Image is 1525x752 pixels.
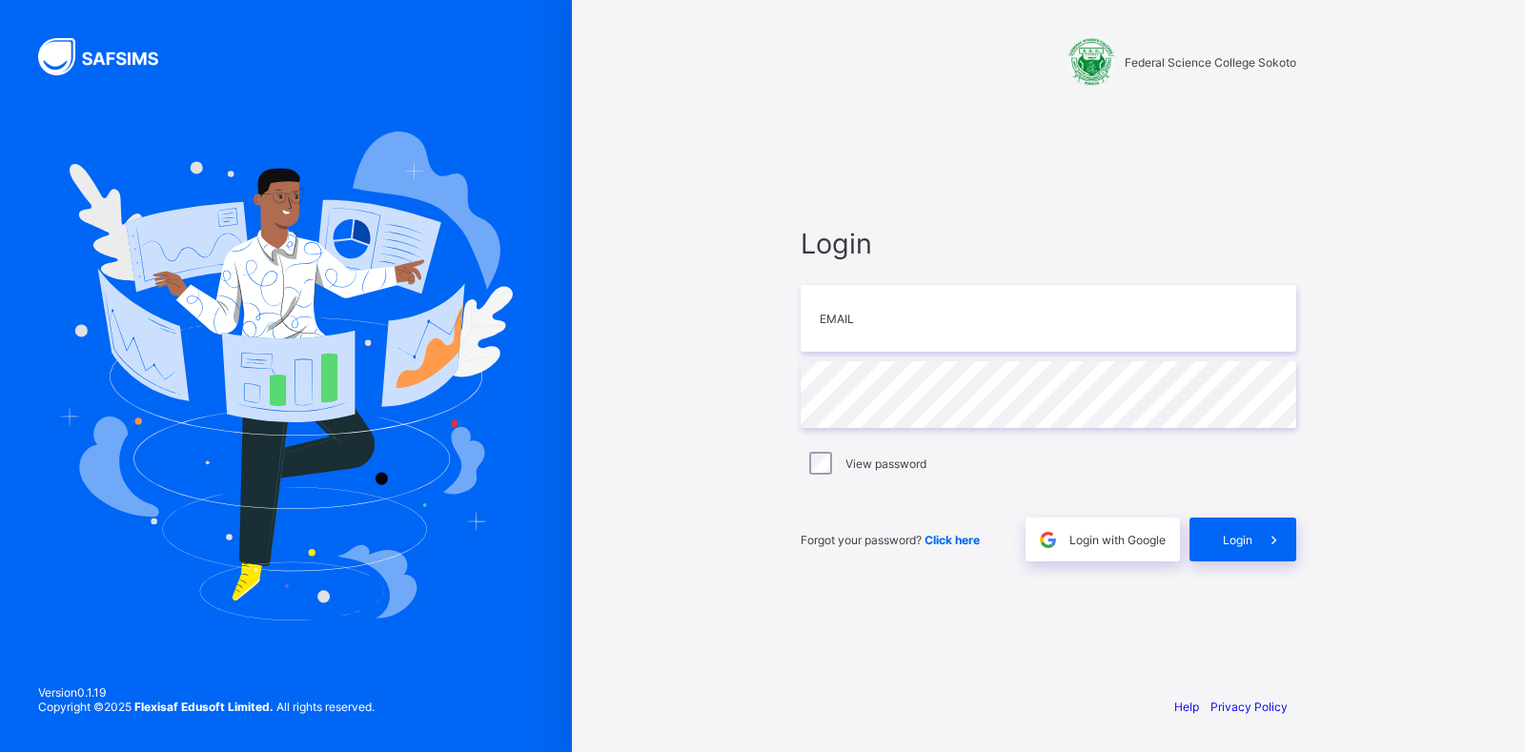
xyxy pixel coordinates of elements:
a: Help [1174,700,1199,714]
span: Login [1223,533,1252,547]
span: Forgot your password? [801,533,980,547]
img: SAFSIMS Logo [38,38,181,75]
label: View password [845,457,926,471]
span: Version 0.1.19 [38,685,375,700]
span: Login with Google [1069,533,1166,547]
a: Click here [925,533,980,547]
a: Privacy Policy [1210,700,1288,714]
img: google.396cfc9801f0270233282035f929180a.svg [1037,529,1059,551]
strong: Flexisaf Edusoft Limited. [134,700,274,714]
span: Copyright © 2025 All rights reserved. [38,700,375,714]
img: Hero Image [59,132,513,620]
span: Federal Science College Sokoto [1125,55,1296,70]
span: Login [801,227,1296,260]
